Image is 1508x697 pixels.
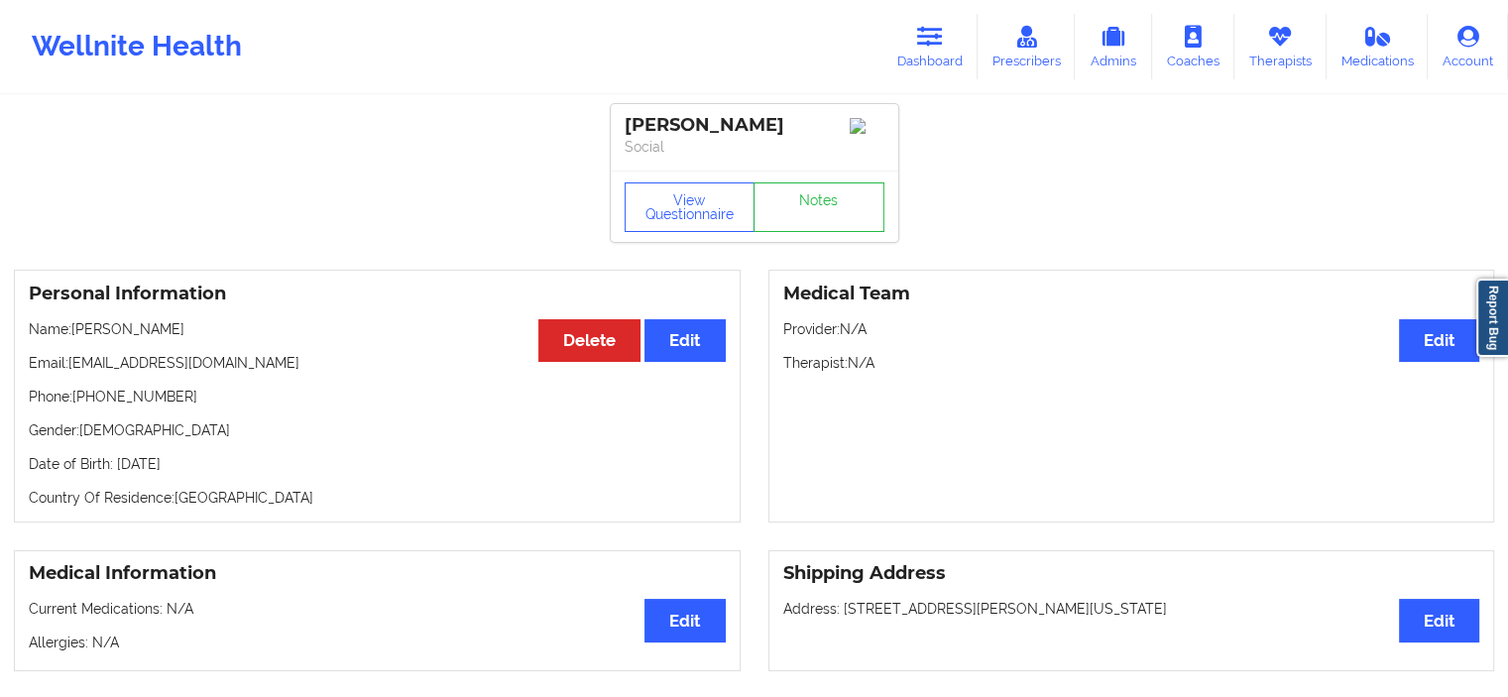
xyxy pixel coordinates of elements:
[29,319,726,339] p: Name: [PERSON_NAME]
[625,182,755,232] button: View Questionnaire
[644,599,725,641] button: Edit
[754,182,884,232] a: Notes
[538,319,640,362] button: Delete
[1399,319,1479,362] button: Edit
[644,319,725,362] button: Edit
[29,562,726,585] h3: Medical Information
[1327,14,1429,79] a: Medications
[1399,599,1479,641] button: Edit
[1075,14,1152,79] a: Admins
[29,633,726,652] p: Allergies: N/A
[783,562,1480,585] h3: Shipping Address
[625,137,884,157] p: Social
[29,283,726,305] h3: Personal Information
[1152,14,1234,79] a: Coaches
[1428,14,1508,79] a: Account
[850,118,884,134] img: Image%2Fplaceholer-image.png
[29,353,726,373] p: Email: [EMAIL_ADDRESS][DOMAIN_NAME]
[783,353,1480,373] p: Therapist: N/A
[29,454,726,474] p: Date of Birth: [DATE]
[625,114,884,137] div: [PERSON_NAME]
[29,488,726,508] p: Country Of Residence: [GEOGRAPHIC_DATA]
[29,387,726,407] p: Phone: [PHONE_NUMBER]
[978,14,1076,79] a: Prescribers
[783,319,1480,339] p: Provider: N/A
[1234,14,1327,79] a: Therapists
[783,599,1480,619] p: Address: [STREET_ADDRESS][PERSON_NAME][US_STATE]
[882,14,978,79] a: Dashboard
[29,599,726,619] p: Current Medications: N/A
[783,283,1480,305] h3: Medical Team
[29,420,726,440] p: Gender: [DEMOGRAPHIC_DATA]
[1476,279,1508,357] a: Report Bug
